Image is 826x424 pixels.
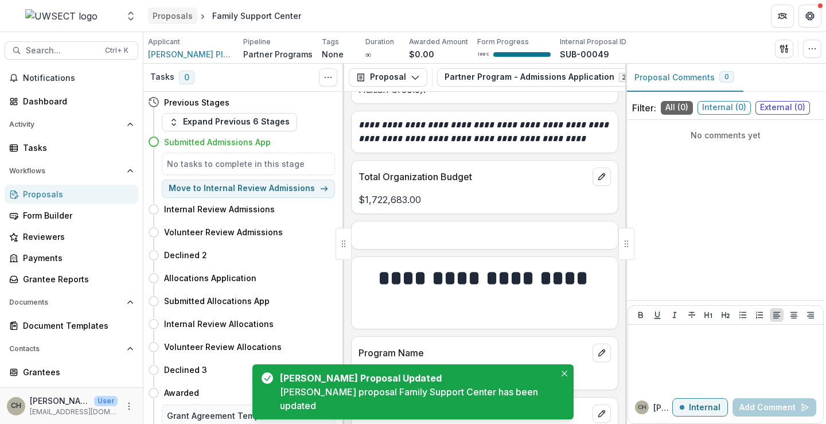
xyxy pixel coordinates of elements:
[804,308,817,322] button: Align Right
[5,293,138,312] button: Open Documents
[164,226,283,238] h4: Volunteer Review Admissions
[672,398,728,417] button: Internal
[477,50,489,59] p: 100 %
[359,346,588,360] p: Program Name
[164,341,282,353] h4: Volunteer Review Allocations
[23,188,129,200] div: Proposals
[558,367,571,380] button: Close
[148,7,306,24] nav: breadcrumb
[365,37,394,47] p: Duration
[798,5,821,28] button: Get Help
[319,68,337,87] button: Toggle View Cancelled Tasks
[164,364,207,376] h4: Declined 3
[5,248,138,267] a: Payments
[243,37,271,47] p: Pipeline
[167,158,330,170] h5: No tasks to complete in this stage
[30,407,118,417] p: [EMAIL_ADDRESS][DOMAIN_NAME]
[5,206,138,225] a: Form Builder
[593,168,611,186] button: edit
[164,136,271,148] h4: Submitted Admissions App
[5,69,138,87] button: Notifications
[23,142,129,154] div: Tasks
[11,402,21,410] div: Carli Herz
[148,48,234,60] a: [PERSON_NAME] Place, Inc.
[698,101,751,115] span: Internal ( 0 )
[668,308,681,322] button: Italicize
[23,366,129,378] div: Grantees
[280,371,551,385] div: [PERSON_NAME] Proposal Updated
[560,48,609,60] p: SUB-00049
[23,273,129,285] div: Grantee Reports
[685,308,699,322] button: Strike
[770,308,784,322] button: Align Left
[349,68,427,87] button: Proposal
[23,73,134,83] span: Notifications
[5,92,138,111] a: Dashboard
[179,71,194,84] span: 0
[23,252,129,264] div: Payments
[164,249,207,261] h4: Declined 2
[9,345,122,353] span: Contacts
[359,193,611,207] p: $1,722,683.00
[164,272,256,284] h4: Allocations Application
[409,37,468,47] p: Awarded Amount
[162,113,297,131] button: Expand Previous 6 Stages
[733,398,816,417] button: Add Comment
[477,37,529,47] p: Form Progress
[5,363,138,382] a: Grantees
[625,64,743,92] button: Proposal Comments
[23,231,129,243] div: Reviewers
[5,316,138,335] a: Document Templates
[164,318,274,330] h4: Internal Review Allocations
[736,308,750,322] button: Bullet List
[164,295,270,307] h4: Submitted Allocations App
[103,44,131,57] div: Ctrl + K
[164,203,275,215] h4: Internal Review Admissions
[593,404,611,423] button: edit
[94,396,118,406] p: User
[437,68,650,87] button: Partner Program - Admissions Application2
[322,37,339,47] p: Tags
[653,402,672,414] p: [PERSON_NAME]
[122,399,136,413] button: More
[153,10,193,22] div: Proposals
[23,320,129,332] div: Document Templates
[243,48,313,60] p: Partner Programs
[164,96,229,108] h4: Previous Stages
[26,46,98,56] span: Search...
[771,5,794,28] button: Partners
[719,308,733,322] button: Heading 2
[634,308,648,322] button: Bold
[5,41,138,60] button: Search...
[753,308,766,322] button: Ordered List
[5,270,138,289] a: Grantee Reports
[409,48,434,60] p: $0.00
[724,73,729,81] span: 0
[25,9,98,23] img: UWSECT logo
[150,72,174,82] h3: Tasks
[23,95,129,107] div: Dashboard
[702,308,715,322] button: Heading 1
[5,384,138,403] a: Communications
[755,101,810,115] span: External ( 0 )
[280,385,555,413] div: [PERSON_NAME] proposal Family Support Center has been updated
[5,185,138,204] a: Proposals
[5,162,138,180] button: Open Workflows
[560,37,626,47] p: Internal Proposal ID
[365,48,371,60] p: ∞
[359,170,588,184] p: Total Organization Budget
[164,387,199,399] h4: Awarded
[661,101,693,115] span: All ( 0 )
[123,5,139,28] button: Open entity switcher
[650,308,664,322] button: Underline
[23,209,129,221] div: Form Builder
[167,410,275,422] h5: Grant Agreement Template
[148,7,197,24] a: Proposals
[212,10,301,22] div: Family Support Center
[322,48,344,60] p: None
[638,404,646,410] div: Carli Herz
[5,227,138,246] a: Reviewers
[632,101,656,115] p: Filter:
[9,120,122,129] span: Activity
